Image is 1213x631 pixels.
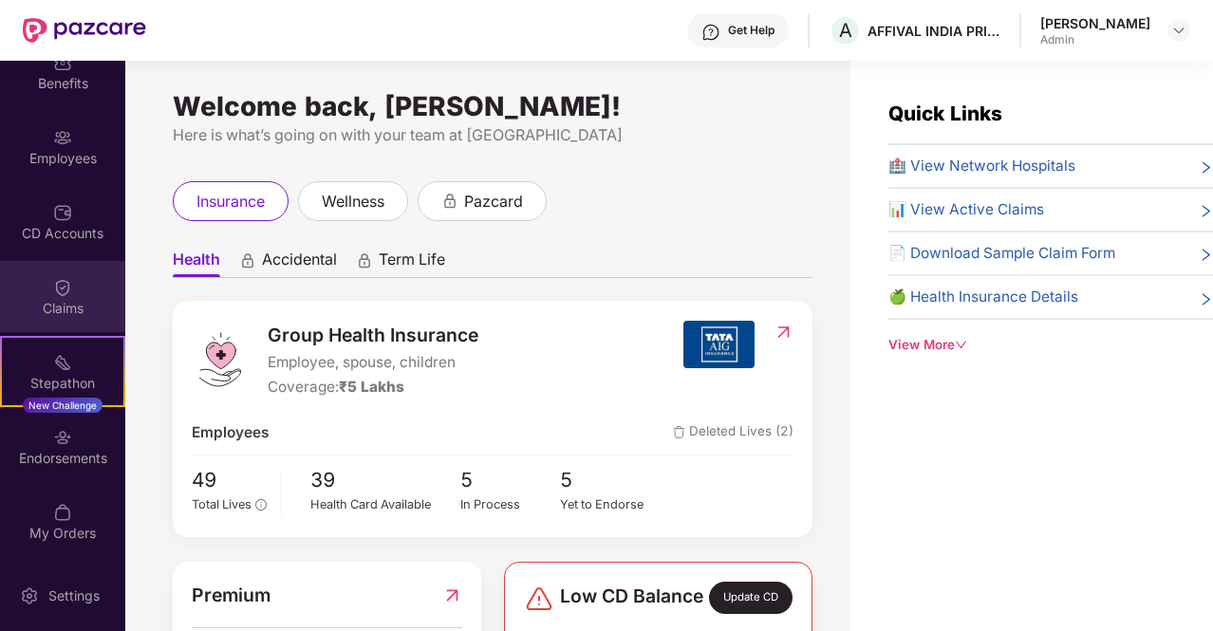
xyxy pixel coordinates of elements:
span: 📄 Download Sample Claim Form [888,242,1115,265]
img: RedirectIcon [774,323,793,342]
span: Quick Links [888,102,1002,125]
div: animation [239,251,256,269]
div: Welcome back, [PERSON_NAME]! [173,99,812,114]
span: insurance [196,190,265,213]
img: svg+xml;base64,PHN2ZyBpZD0iRW5kb3JzZW1lbnRzIiB4bWxucz0iaHR0cDovL3d3dy53My5vcmcvMjAwMC9zdmciIHdpZH... [53,428,72,447]
span: Total Lives [192,497,252,511]
div: AFFIVAL INDIA PRIVATE LIMITED [868,22,1000,40]
div: Get Help [728,23,774,38]
div: In Process [460,495,561,514]
div: Admin [1040,32,1150,47]
img: svg+xml;base64,PHN2ZyBpZD0iSGVscC0zMngzMiIgeG1sbnM9Imh0dHA6Ly93d3cudzMub3JnLzIwMDAvc3ZnIiB3aWR0aD... [701,23,720,42]
img: svg+xml;base64,PHN2ZyBpZD0iU2V0dGluZy0yMHgyMCIgeG1sbnM9Imh0dHA6Ly93d3cudzMub3JnLzIwMDAvc3ZnIiB3aW... [20,586,39,605]
img: svg+xml;base64,PHN2ZyBpZD0iRW1wbG95ZWVzIiB4bWxucz0iaHR0cDovL3d3dy53My5vcmcvMjAwMC9zdmciIHdpZHRoPS... [53,128,72,147]
span: right [1199,158,1213,177]
img: svg+xml;base64,PHN2ZyB4bWxucz0iaHR0cDovL3d3dy53My5vcmcvMjAwMC9zdmciIHdpZHRoPSIyMSIgaGVpZ2h0PSIyMC... [53,353,72,372]
img: deleteIcon [673,426,685,438]
span: 5 [560,465,661,496]
div: Update CD [709,582,793,614]
span: 39 [310,465,460,496]
span: right [1199,246,1213,265]
div: animation [356,251,373,269]
span: Health [173,250,220,277]
span: pazcard [464,190,523,213]
div: Stepathon [2,374,123,393]
span: Employees [192,421,269,444]
div: [PERSON_NAME] [1040,14,1150,32]
div: animation [441,192,458,209]
span: right [1199,202,1213,221]
img: svg+xml;base64,PHN2ZyBpZD0iRGFuZ2VyLTMyeDMyIiB4bWxucz0iaHR0cDovL3d3dy53My5vcmcvMjAwMC9zdmciIHdpZH... [524,584,554,614]
span: 49 [192,465,267,496]
img: svg+xml;base64,PHN2ZyBpZD0iRHJvcGRvd24tMzJ4MzIiIHhtbG5zPSJodHRwOi8vd3d3LnczLm9yZy8yMDAwL3N2ZyIgd2... [1171,23,1186,38]
div: New Challenge [23,398,103,413]
span: ₹5 Lakhs [339,378,404,396]
span: Employee, spouse, children [268,351,478,374]
span: 5 [460,465,561,496]
span: Group Health Insurance [268,321,478,349]
div: Settings [43,586,105,605]
img: svg+xml;base64,PHN2ZyBpZD0iQmVuZWZpdHMiIHhtbG5zPSJodHRwOi8vd3d3LnczLm9yZy8yMDAwL3N2ZyIgd2lkdGg9Ij... [53,53,72,72]
div: View More [888,335,1213,355]
img: insurerIcon [683,321,755,368]
span: Deleted Lives (2) [673,421,793,444]
span: down [955,339,967,351]
img: logo [192,331,249,388]
span: 📊 View Active Claims [888,198,1044,221]
div: Here is what’s going on with your team at [GEOGRAPHIC_DATA] [173,123,812,147]
img: svg+xml;base64,PHN2ZyBpZD0iTXlfT3JkZXJzIiBkYXRhLW5hbWU9Ik15IE9yZGVycyIgeG1sbnM9Imh0dHA6Ly93d3cudz... [53,503,72,522]
span: right [1199,289,1213,308]
span: Premium [192,581,271,609]
span: 🍏 Health Insurance Details [888,286,1078,308]
span: Low CD Balance [560,582,703,614]
span: wellness [322,190,384,213]
span: Accidental [262,250,337,277]
span: Term Life [379,250,445,277]
img: RedirectIcon [442,581,462,609]
img: New Pazcare Logo [23,18,146,43]
span: info-circle [255,499,266,510]
img: svg+xml;base64,PHN2ZyBpZD0iQ2xhaW0iIHhtbG5zPSJodHRwOi8vd3d3LnczLm9yZy8yMDAwL3N2ZyIgd2lkdGg9IjIwIi... [53,278,72,297]
span: 🏥 View Network Hospitals [888,155,1075,177]
div: Yet to Endorse [560,495,661,514]
img: svg+xml;base64,PHN2ZyBpZD0iQ0RfQWNjb3VudHMiIGRhdGEtbmFtZT0iQ0QgQWNjb3VudHMiIHhtbG5zPSJodHRwOi8vd3... [53,203,72,222]
span: A [839,19,852,42]
div: Health Card Available [310,495,460,514]
div: Coverage: [268,376,478,399]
